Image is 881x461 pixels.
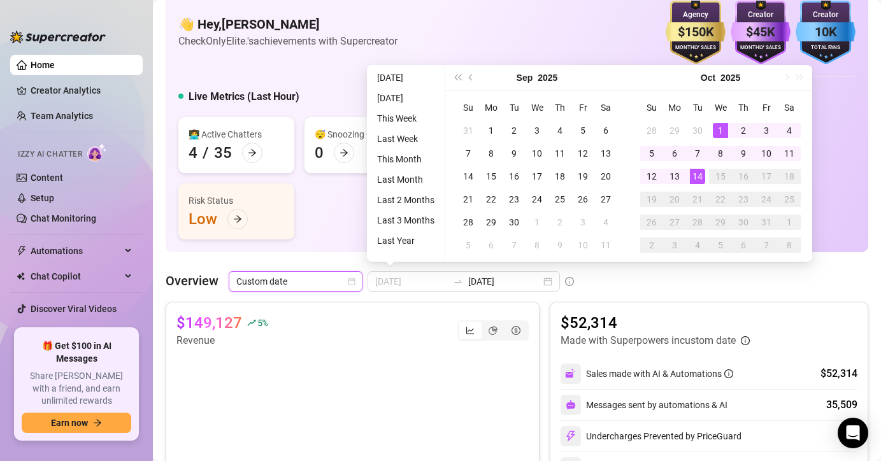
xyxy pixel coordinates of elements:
[732,234,755,257] td: 2025-11-06
[598,123,613,138] div: 6
[529,192,545,207] div: 24
[663,234,686,257] td: 2025-11-03
[10,31,106,43] img: logo-BBDzfeDw.svg
[594,211,617,234] td: 2025-10-04
[667,238,682,253] div: 3
[736,238,751,253] div: 6
[529,146,545,161] div: 10
[594,165,617,188] td: 2025-09-20
[667,169,682,184] div: 13
[755,96,778,119] th: Fr
[483,123,499,138] div: 1
[31,173,63,183] a: Content
[759,215,774,230] div: 31
[503,119,526,142] td: 2025-09-02
[457,188,480,211] td: 2025-09-21
[736,215,751,230] div: 30
[663,211,686,234] td: 2025-10-27
[686,234,709,257] td: 2025-11-04
[755,119,778,142] td: 2025-10-03
[709,211,732,234] td: 2025-10-29
[480,234,503,257] td: 2025-10-06
[468,274,541,288] input: End date
[663,188,686,211] td: 2025-10-20
[575,215,591,230] div: 3
[571,142,594,165] td: 2025-09-12
[736,146,751,161] div: 9
[548,188,571,211] td: 2025-09-25
[561,333,736,348] article: Made with Superpowers in custom date
[755,188,778,211] td: 2025-10-24
[552,238,568,253] div: 9
[457,320,529,341] div: segmented control
[796,1,856,64] img: blue-badge-DgoSNQY1.svg
[759,192,774,207] div: 24
[503,234,526,257] td: 2025-10-07
[480,165,503,188] td: 2025-09-15
[755,211,778,234] td: 2025-10-31
[526,165,548,188] td: 2025-09-17
[552,215,568,230] div: 2
[526,234,548,257] td: 2025-10-08
[372,172,440,187] li: Last Month
[17,246,27,256] span: thunderbolt
[483,238,499,253] div: 6
[736,169,751,184] div: 16
[489,326,498,335] span: pie-chart
[503,188,526,211] td: 2025-09-23
[686,119,709,142] td: 2025-09-30
[838,418,868,448] div: Open Intercom Messenger
[457,96,480,119] th: Su
[782,238,797,253] div: 8
[713,192,728,207] div: 22
[713,169,728,184] div: 15
[667,146,682,161] div: 6
[31,80,133,101] a: Creator Analytics
[755,234,778,257] td: 2025-11-07
[644,146,659,161] div: 5
[598,192,613,207] div: 27
[667,192,682,207] div: 20
[529,169,545,184] div: 17
[571,188,594,211] td: 2025-09-26
[375,274,448,288] input: Start date
[348,278,355,285] span: calendar
[741,336,750,345] span: info-circle
[506,192,522,207] div: 23
[778,188,801,211] td: 2025-10-25
[690,123,705,138] div: 30
[644,238,659,253] div: 2
[503,165,526,188] td: 2025-09-16
[782,192,797,207] div: 25
[759,123,774,138] div: 3
[176,333,267,348] article: Revenue
[709,96,732,119] th: We
[640,142,663,165] td: 2025-10-05
[732,188,755,211] td: 2025-10-23
[372,192,440,208] li: Last 2 Months
[22,370,131,408] span: Share [PERSON_NAME] with a friend, and earn unlimited rewards
[257,316,267,329] span: 5 %
[483,169,499,184] div: 15
[782,169,797,184] div: 18
[778,142,801,165] td: 2025-10-11
[480,142,503,165] td: 2025-09-08
[755,142,778,165] td: 2025-10-10
[690,169,705,184] div: 14
[526,142,548,165] td: 2025-09-10
[565,277,574,286] span: info-circle
[457,211,480,234] td: 2025-09-28
[31,111,93,121] a: Team Analytics
[690,146,705,161] div: 7
[461,192,476,207] div: 21
[517,65,533,90] button: Choose a month
[178,33,398,49] article: Check OnlyElite.'s achievements with Supercreator
[503,211,526,234] td: 2025-09-30
[189,89,299,104] h5: Live Metrics (Last Hour)
[526,211,548,234] td: 2025-10-01
[796,9,856,21] div: Creator
[686,96,709,119] th: Tu
[372,70,440,85] li: [DATE]
[552,146,568,161] div: 11
[709,119,732,142] td: 2025-10-01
